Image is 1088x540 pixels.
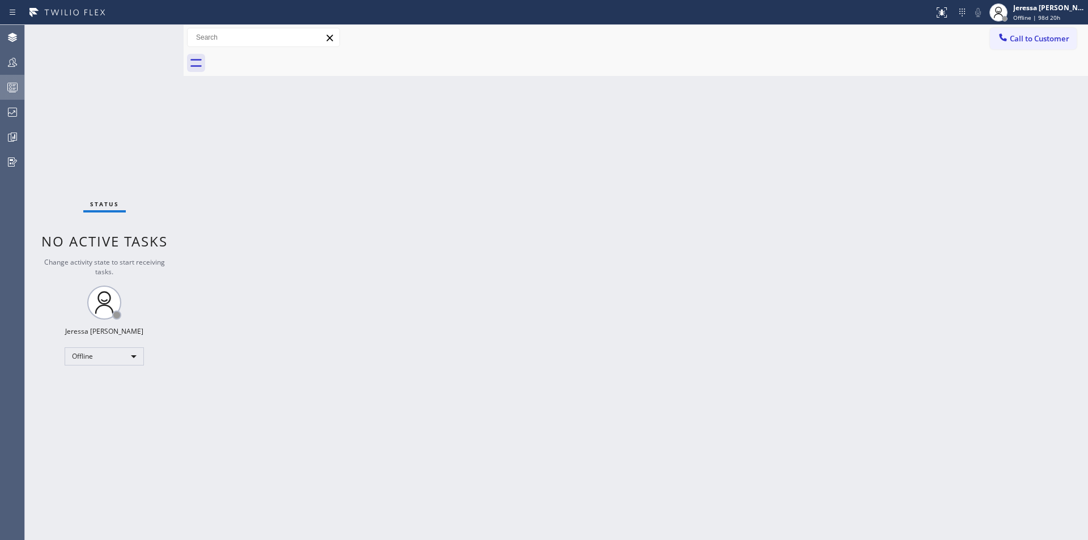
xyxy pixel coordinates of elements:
[65,347,144,365] div: Offline
[188,28,339,46] input: Search
[41,232,168,250] span: No active tasks
[1013,14,1060,22] span: Offline | 98d 20h
[90,200,119,208] span: Status
[44,257,165,277] span: Change activity state to start receiving tasks.
[990,28,1077,49] button: Call to Customer
[970,5,986,20] button: Mute
[65,326,143,336] div: Jeressa [PERSON_NAME]
[1013,3,1085,12] div: Jeressa [PERSON_NAME]
[1010,33,1069,44] span: Call to Customer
